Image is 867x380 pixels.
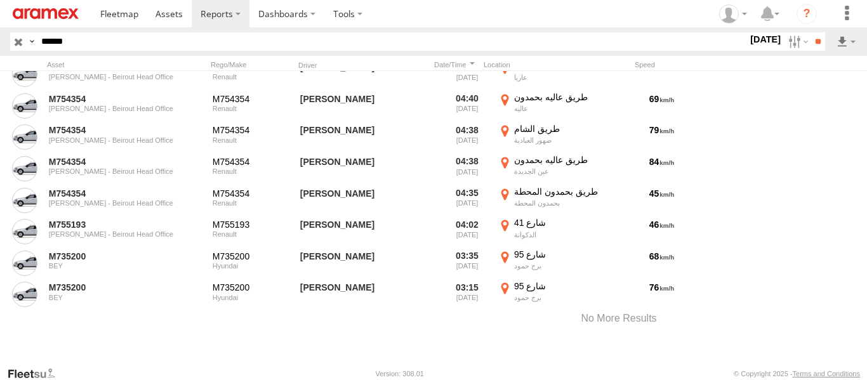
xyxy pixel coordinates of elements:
div: BEY [49,294,204,301]
div: طريق بحمدون المحطة [514,186,640,197]
a: Terms and Conditions [793,370,860,377]
div: بحمدون المحطة [514,199,640,207]
div: 03:35 [DATE] [443,249,491,278]
label: [DATE] [748,32,783,46]
label: Search Filter Options [783,32,811,51]
div: 04:35 [DATE] [443,186,491,215]
a: M735200 [49,282,204,293]
a: M754354 [49,156,204,167]
div: Location [484,60,630,69]
div: عاليه [514,104,640,113]
div: 04:02 [DATE] [443,217,491,246]
a: M754354 [49,124,204,136]
div: Click to Sort [430,60,479,69]
a: M754354 [49,93,204,105]
label: Click to View Current Location [496,249,642,278]
div: طريق عاليه بحمدون [514,154,640,166]
div: [PERSON_NAME] - Beirout Head Office [49,105,204,112]
div: الدكوانة [514,230,640,239]
div: M754354 [213,124,291,136]
div: Jamal Ghrayze [298,154,438,183]
div: طريق الشام [514,123,640,134]
div: [PERSON_NAME] - Beirout Head Office [49,136,204,144]
a: M755193 [49,219,204,230]
div: Joseph AlHaddad [298,280,438,310]
div: M755193 [213,219,291,230]
div: 04:38 [DATE] [443,123,491,152]
div: Renault [213,230,291,238]
div: BEY [49,262,204,270]
div: Jamal Ghrayze [298,186,438,215]
div: 03:15 [DATE] [443,280,491,310]
div: M735200 [213,282,291,293]
div: Hyundai [213,262,291,270]
div: شارع 41 [514,217,640,228]
label: Click to View Current Location [496,60,642,89]
div: شارع 95 [514,280,640,292]
div: طريق عاليه بحمدون [514,91,640,103]
div: Rego/Make [211,60,293,69]
div: [PERSON_NAME] - Beirout Head Office [49,167,204,175]
div: عاريا [514,73,640,82]
label: Click to View Current Location [496,154,642,183]
div: 04:40 [DATE] [443,91,491,121]
div: Ali Kaawar [298,217,438,246]
div: M754354 [213,93,291,105]
label: Click to View Current Location [496,280,642,310]
div: ضهور العبادية [514,136,640,145]
div: Jamal Ghrayze [298,123,438,152]
a: M735200 [49,251,204,262]
label: Export results as... [835,32,857,51]
label: Click to View Current Location [496,217,642,246]
label: Click to View Current Location [496,186,642,215]
div: Renault [213,73,291,81]
div: M754354 [213,188,291,199]
div: شارع 95 [514,249,640,260]
div: Renault [213,105,291,112]
div: Version: 308.01 [376,370,424,377]
a: Visit our Website [7,367,65,380]
div: Renault [213,136,291,144]
div: Hyundai [213,294,291,301]
div: برج حمود [514,261,640,270]
div: Joseph AlHaddad [298,249,438,278]
div: [PERSON_NAME] - Beirout Head Office [49,199,204,207]
img: aramex-logo.svg [13,8,79,19]
label: Click to View Current Location [496,123,642,152]
div: M754354 [213,156,291,167]
div: Renault [213,167,291,175]
div: M735200 [213,251,291,262]
div: عين الجديدة [514,167,640,176]
div: Jamal Ghrayze [298,91,438,121]
div: Mazen Siblini [715,4,751,23]
div: Asset [47,60,206,69]
div: Jamal Ghrayze [298,60,438,89]
div: © Copyright 2025 - [734,370,860,377]
div: 04:38 [DATE] [443,154,491,183]
div: برج حمود [514,293,640,302]
label: Click to View Current Location [496,91,642,121]
i: ? [797,4,817,24]
div: [PERSON_NAME] - Beirout Head Office [49,73,204,81]
label: Search Query [27,32,37,51]
div: Renault [213,199,291,207]
div: Driver [298,63,425,69]
div: 04:43 [DATE] [443,60,491,89]
div: [PERSON_NAME] - Beirout Head Office [49,230,204,238]
a: M754354 [49,188,204,199]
